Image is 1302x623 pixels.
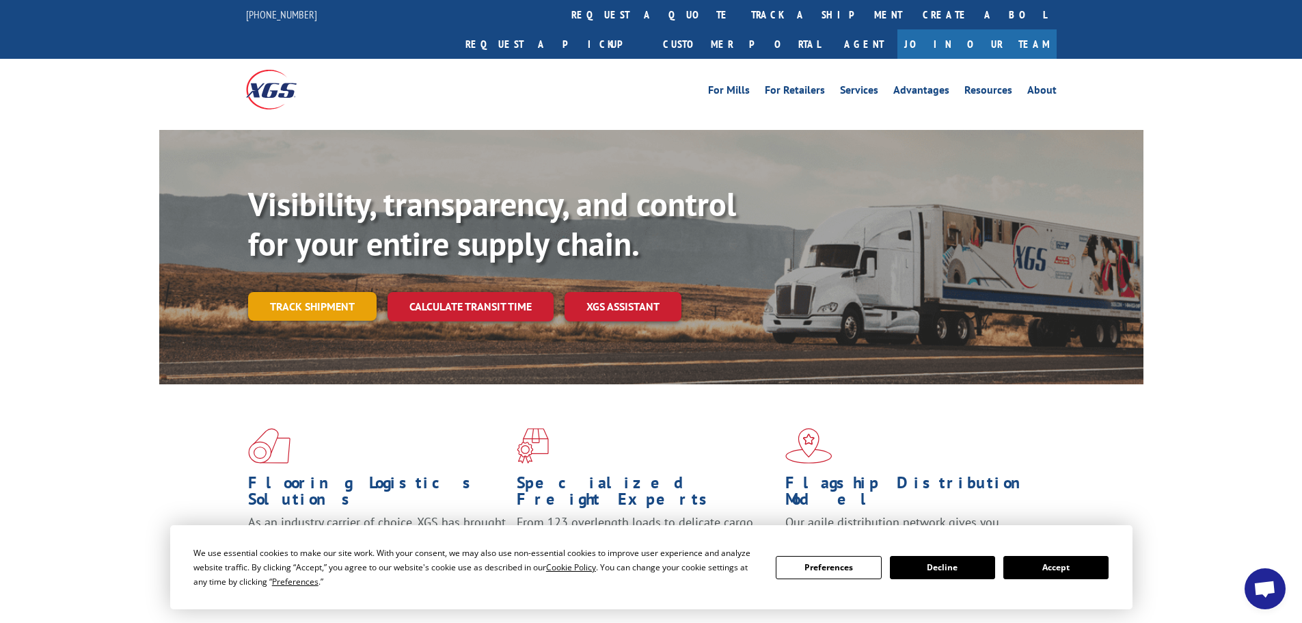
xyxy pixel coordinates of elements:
p: From 123 overlength loads to delicate cargo, our experienced staff knows the best way to move you... [517,514,775,575]
button: Preferences [776,556,881,579]
a: Calculate transit time [388,292,554,321]
div: We use essential cookies to make our site work. With your consent, we may also use non-essential ... [193,546,759,589]
a: [PHONE_NUMBER] [246,8,317,21]
a: For Mills [708,85,750,100]
a: Agent [830,29,897,59]
a: XGS ASSISTANT [565,292,681,321]
a: About [1027,85,1057,100]
span: Our agile distribution network gives you nationwide inventory management on demand. [785,514,1037,546]
button: Accept [1003,556,1109,579]
a: Services [840,85,878,100]
a: Request a pickup [455,29,653,59]
a: Resources [964,85,1012,100]
span: Preferences [272,576,318,587]
button: Decline [890,556,995,579]
img: xgs-icon-total-supply-chain-intelligence-red [248,428,290,464]
a: Track shipment [248,292,377,321]
h1: Flooring Logistics Solutions [248,475,506,514]
a: Advantages [893,85,949,100]
img: xgs-icon-flagship-distribution-model-red [785,428,832,464]
a: Open chat [1245,568,1286,609]
img: xgs-icon-focused-on-flooring-red [517,428,549,464]
a: Customer Portal [653,29,830,59]
b: Visibility, transparency, and control for your entire supply chain. [248,183,736,265]
a: Join Our Team [897,29,1057,59]
span: As an industry carrier of choice, XGS has brought innovation and dedication to flooring logistics... [248,514,506,563]
h1: Flagship Distribution Model [785,475,1044,514]
span: Cookie Policy [546,561,596,573]
div: Cookie Consent Prompt [170,525,1133,609]
h1: Specialized Freight Experts [517,475,775,514]
a: For Retailers [765,85,825,100]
